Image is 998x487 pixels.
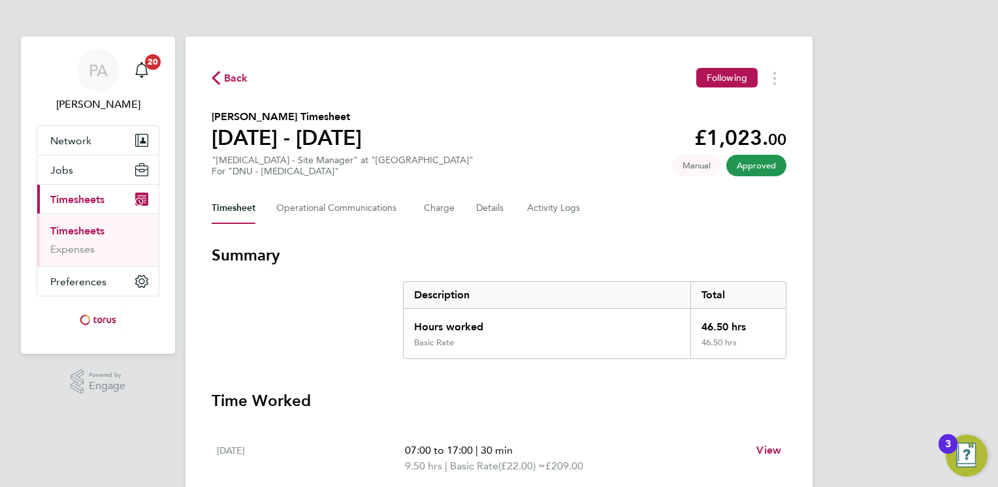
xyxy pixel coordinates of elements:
[404,309,690,338] div: Hours worked
[37,309,159,330] a: Go to home page
[545,460,583,472] span: £209.00
[481,444,513,456] span: 30 min
[276,193,403,224] button: Operational Communications
[37,185,159,213] button: Timesheets
[768,130,786,149] span: 00
[37,213,159,266] div: Timesheets
[212,125,362,151] h1: [DATE] - [DATE]
[946,435,988,477] button: Open Resource Center, 3 new notifications
[690,338,786,358] div: 46.50 hrs
[21,37,175,354] nav: Main navigation
[424,193,455,224] button: Charge
[89,62,108,79] span: PA
[217,443,405,474] div: [DATE]
[690,282,786,308] div: Total
[37,155,159,184] button: Jobs
[37,126,159,155] button: Network
[50,134,91,147] span: Network
[445,460,447,472] span: |
[50,164,73,176] span: Jobs
[707,72,747,84] span: Following
[726,155,786,176] span: This timesheet has been approved.
[129,50,155,91] a: 20
[50,275,106,288] span: Preferences
[89,369,125,381] span: Powered by
[756,444,781,456] span: View
[694,125,786,150] app-decimal: £1,023.
[37,267,159,296] button: Preferences
[756,443,781,458] a: View
[212,390,786,411] h3: Time Worked
[405,460,442,472] span: 9.50 hrs
[414,338,454,348] div: Basic Rate
[212,193,255,224] button: Timesheet
[498,460,545,472] span: (£22.00) =
[476,193,506,224] button: Details
[50,193,105,206] span: Timesheets
[527,193,582,224] button: Activity Logs
[690,309,786,338] div: 46.50 hrs
[71,369,126,394] a: Powered byEngage
[672,155,721,176] span: This timesheet was manually created.
[50,243,95,255] a: Expenses
[475,444,478,456] span: |
[403,281,786,359] div: Summary
[405,444,473,456] span: 07:00 to 17:00
[37,50,159,112] a: PA[PERSON_NAME]
[212,245,786,266] h3: Summary
[212,70,248,86] button: Back
[145,54,161,70] span: 20
[450,458,498,474] span: Basic Rate
[212,166,474,177] div: For "DNU - [MEDICAL_DATA]"
[224,71,248,86] span: Back
[212,109,362,125] h2: [PERSON_NAME] Timesheet
[89,381,125,392] span: Engage
[75,309,121,330] img: torus-logo-retina.png
[763,68,786,88] button: Timesheets Menu
[696,68,758,87] button: Following
[212,155,474,177] div: "[MEDICAL_DATA] - Site Manager" at "[GEOGRAPHIC_DATA]"
[945,444,951,461] div: 3
[404,282,690,308] div: Description
[37,97,159,112] span: Paul Aspey
[50,225,105,237] a: Timesheets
